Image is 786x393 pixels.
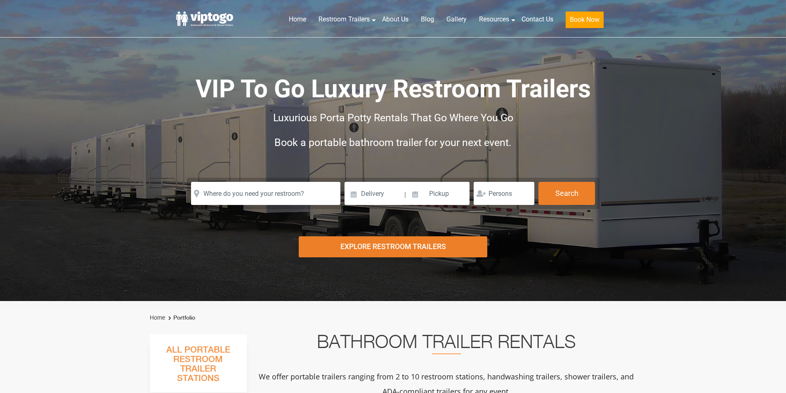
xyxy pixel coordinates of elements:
[566,12,604,28] button: Book Now
[440,10,473,28] a: Gallery
[150,343,247,392] h3: All Portable Restroom Trailer Stations
[258,334,635,354] h2: Bathroom Trailer Rentals
[407,182,470,205] input: Pickup
[415,10,440,28] a: Blog
[283,10,312,28] a: Home
[345,182,404,205] input: Delivery
[473,10,515,28] a: Resources
[274,136,512,148] span: Book a portable bathroom trailer for your next event.
[376,10,415,28] a: About Us
[515,10,559,28] a: Contact Us
[150,314,165,321] a: Home
[299,236,487,257] div: Explore Restroom Trailers
[312,10,376,28] a: Restroom Trailers
[191,182,340,205] input: Where do you need your restroom?
[166,313,195,323] li: Portfolio
[273,112,513,124] span: Luxurious Porta Potty Rentals That Go Where You Go
[404,182,406,208] span: |
[474,182,534,205] input: Persons
[196,74,591,104] span: VIP To Go Luxury Restroom Trailers
[559,10,610,33] a: Book Now
[538,182,595,205] button: Search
